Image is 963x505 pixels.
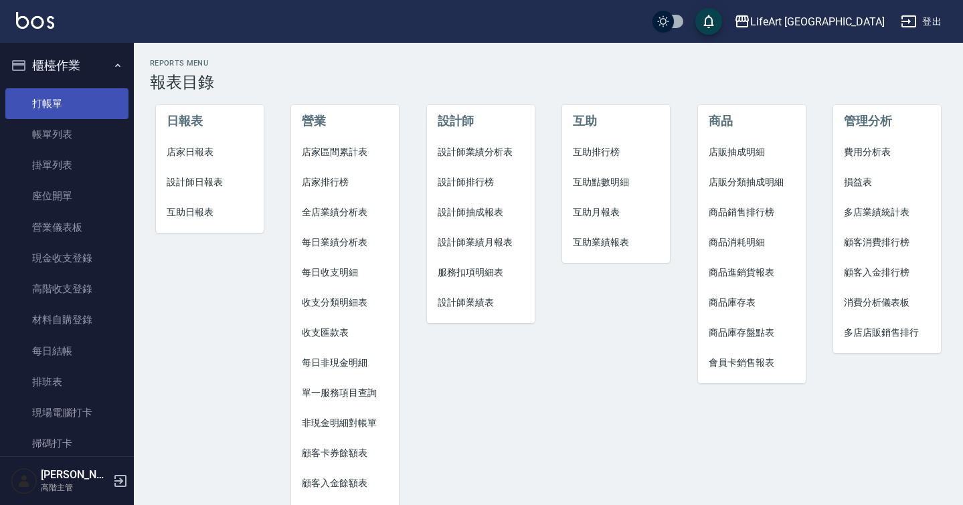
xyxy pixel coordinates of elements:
[291,227,399,258] a: 每日業績分析表
[291,318,399,348] a: 收支匯款表
[16,12,54,29] img: Logo
[438,175,524,189] span: 設計師排行榜
[427,227,535,258] a: 設計師業績月報表
[698,105,806,137] li: 商品
[844,235,930,249] span: 顧客消費排行榜
[5,88,128,119] a: 打帳單
[427,137,535,167] a: 設計師業績分析表
[302,296,388,310] span: 收支分類明細表
[750,13,885,30] div: LifeArt [GEOGRAPHIC_DATA]
[291,408,399,438] a: 非現金明細對帳單
[833,167,941,197] a: 損益表
[291,468,399,498] a: 顧客入金餘額表
[167,205,253,219] span: 互助日報表
[291,288,399,318] a: 收支分類明細表
[150,73,947,92] h3: 報表目錄
[573,205,659,219] span: 互助月報表
[41,468,109,482] h5: [PERSON_NAME]
[573,175,659,189] span: 互助點數明細
[438,235,524,249] span: 設計師業績月報表
[302,386,388,400] span: 單一服務項目查詢
[844,175,930,189] span: 損益表
[833,288,941,318] a: 消費分析儀表板
[833,258,941,288] a: 顧客入金排行榜
[573,235,659,249] span: 互助業績報表
[709,326,795,340] span: 商品庫存盤點表
[438,296,524,310] span: 設計師業績表
[291,197,399,227] a: 全店業績分析表
[844,205,930,219] span: 多店業績統計表
[5,212,128,243] a: 營業儀表板
[156,197,264,227] a: 互助日報表
[291,105,399,137] li: 營業
[291,137,399,167] a: 店家區間累計表
[562,105,670,137] li: 互助
[729,8,890,35] button: LifeArt [GEOGRAPHIC_DATA]
[698,227,806,258] a: 商品消耗明細
[291,378,399,408] a: 單一服務項目查詢
[427,167,535,197] a: 設計師排行榜
[156,105,264,137] li: 日報表
[156,167,264,197] a: 設計師日報表
[709,296,795,310] span: 商品庫存表
[5,367,128,397] a: 排班表
[427,105,535,137] li: 設計師
[709,266,795,280] span: 商品進銷貨報表
[844,326,930,340] span: 多店店販銷售排行
[833,105,941,137] li: 管理分析
[438,145,524,159] span: 設計師業績分析表
[5,336,128,367] a: 每日結帳
[709,145,795,159] span: 店販抽成明細
[698,318,806,348] a: 商品庫存盤點表
[5,274,128,304] a: 高階收支登錄
[5,397,128,428] a: 現場電腦打卡
[833,137,941,167] a: 費用分析表
[562,167,670,197] a: 互助點數明細
[698,167,806,197] a: 店販分類抽成明細
[427,197,535,227] a: 設計師抽成報表
[41,482,109,494] p: 高階主管
[302,205,388,219] span: 全店業績分析表
[167,175,253,189] span: 設計師日報表
[698,197,806,227] a: 商品銷售排行榜
[698,258,806,288] a: 商品進銷貨報表
[5,150,128,181] a: 掛單列表
[302,175,388,189] span: 店家排行榜
[844,296,930,310] span: 消費分析儀表板
[844,145,930,159] span: 費用分析表
[5,428,128,459] a: 掃碼打卡
[833,197,941,227] a: 多店業績統計表
[291,167,399,197] a: 店家排行榜
[302,326,388,340] span: 收支匯款表
[302,476,388,490] span: 顧客入金餘額表
[844,266,930,280] span: 顧客入金排行榜
[302,356,388,370] span: 每日非現金明細
[302,235,388,249] span: 每日業績分析表
[438,205,524,219] span: 設計師抽成報表
[562,227,670,258] a: 互助業績報表
[709,356,795,370] span: 會員卡銷售報表
[698,288,806,318] a: 商品庫存表
[833,227,941,258] a: 顧客消費排行榜
[833,318,941,348] a: 多店店販銷售排行
[562,137,670,167] a: 互助排行榜
[709,235,795,249] span: 商品消耗明細
[573,145,659,159] span: 互助排行榜
[150,59,947,68] h2: Reports Menu
[5,119,128,150] a: 帳單列表
[167,145,253,159] span: 店家日報表
[709,205,795,219] span: 商品銷售排行榜
[5,304,128,335] a: 材料自購登錄
[291,258,399,288] a: 每日收支明細
[302,145,388,159] span: 店家區間累計表
[698,348,806,378] a: 會員卡銷售報表
[11,468,37,494] img: Person
[5,243,128,274] a: 現金收支登錄
[302,416,388,430] span: 非現金明細對帳單
[427,258,535,288] a: 服務扣項明細表
[302,446,388,460] span: 顧客卡券餘額表
[695,8,722,35] button: save
[156,137,264,167] a: 店家日報表
[438,266,524,280] span: 服務扣項明細表
[291,348,399,378] a: 每日非現金明細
